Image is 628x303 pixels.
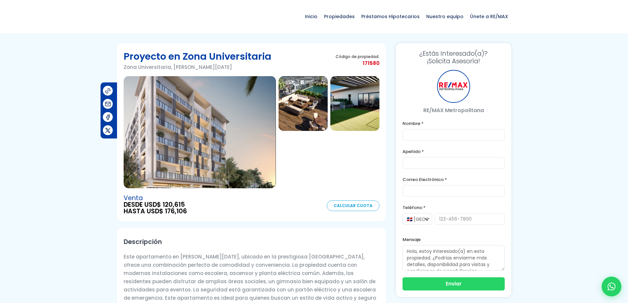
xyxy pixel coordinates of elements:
span: DESDE USD$ 120,615 [124,201,187,208]
p: Zona Universitaria, [PERSON_NAME][DATE] [124,63,271,71]
label: Teléfono * [403,203,505,212]
span: Únete a RE/MAX [467,7,511,26]
button: Enviar [403,277,505,290]
span: Nuestro equipo [423,7,467,26]
input: 123-456-7890 [435,213,505,225]
img: Compartir [105,127,111,134]
span: Venta [124,195,187,201]
img: Compartir [105,101,111,107]
img: Proyecto en Zona Universitaria [330,76,379,131]
label: Correo Electrónico * [403,175,505,184]
label: Mensaje [403,235,505,244]
p: RE/MAX Metropolitana [403,106,505,114]
span: Préstamos Hipotecarios [358,7,423,26]
h2: Descripción [124,234,379,249]
img: Proyecto en Zona Universitaria [279,76,328,131]
label: Apellido * [403,147,505,156]
span: Código de propiedad: [336,54,379,59]
img: Proyecto en Zona Universitaria [124,76,276,188]
span: ¿Estás Interesado(a)? [403,50,505,57]
label: Nombre * [403,119,505,128]
a: Calcular Cuota [327,200,379,211]
span: 171580 [336,59,379,67]
h3: ¡Solicita Asesoría! [403,50,505,65]
h1: Proyecto en Zona Universitaria [124,50,271,63]
span: Propiedades [321,7,358,26]
img: Compartir [105,87,111,94]
div: RE/MAX Metropolitana [437,70,470,103]
span: HASTA USD$ 176,106 [124,208,187,215]
span: Inicio [302,7,321,26]
textarea: Hola, estoy interesado(a) en esta propiedad. ¿Podrías enviarme más detalles, disponibilidad para ... [403,245,505,271]
img: Compartir [105,114,111,121]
